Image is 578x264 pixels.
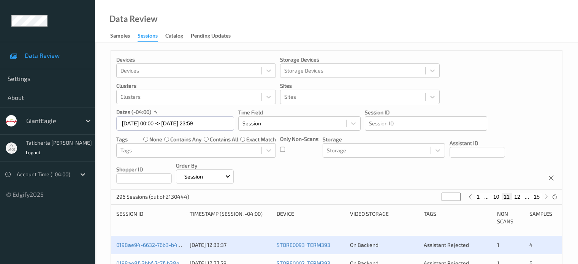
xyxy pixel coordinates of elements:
[512,193,523,200] button: 12
[502,193,512,200] button: 11
[475,193,482,200] button: 1
[280,82,440,90] p: Sites
[350,210,418,225] div: Video Storage
[149,136,162,143] label: none
[116,56,276,63] p: Devices
[365,109,487,116] p: Session ID
[482,193,491,200] button: ...
[116,82,276,90] p: Clusters
[246,136,276,143] label: exact match
[116,166,172,173] p: Shopper ID
[531,193,542,200] button: 15
[190,210,271,225] div: Timestamp (Session, -04:00)
[116,242,221,248] a: 0198ae94-6632-76b3-b47a-c786d441ec95
[138,31,165,42] a: Sessions
[116,210,184,225] div: Session ID
[424,210,492,225] div: Tags
[497,210,524,225] div: Non Scans
[190,241,271,249] div: [DATE] 12:33:37
[182,173,206,180] p: Session
[350,241,418,249] div: On Backend
[280,56,440,63] p: Storage Devices
[109,15,157,23] div: Data Review
[450,139,505,147] p: Assistant ID
[491,193,502,200] button: 10
[116,108,151,116] p: dates (-04:00)
[191,31,238,41] a: Pending Updates
[497,242,499,248] span: 1
[176,162,234,169] p: Order By
[529,210,557,225] div: Samples
[238,109,361,116] p: Time Field
[191,32,231,41] div: Pending Updates
[277,242,330,248] a: STORE0093_TERM393
[110,32,130,41] div: Samples
[523,193,532,200] button: ...
[210,136,238,143] label: contains all
[170,136,201,143] label: contains any
[116,136,128,143] p: Tags
[323,136,445,143] p: Storage
[116,193,189,201] p: 296 Sessions (out of 2130444)
[277,210,345,225] div: Device
[165,32,183,41] div: Catalog
[110,31,138,41] a: Samples
[165,31,191,41] a: Catalog
[138,32,158,42] div: Sessions
[424,242,469,248] span: Assistant Rejected
[280,135,318,143] p: Only Non-Scans
[529,242,533,248] span: 4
